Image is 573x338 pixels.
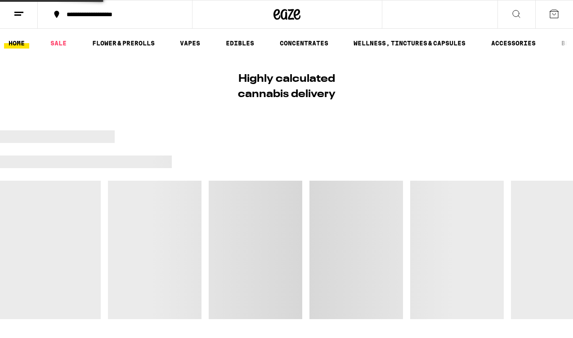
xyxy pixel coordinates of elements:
h1: Highly calculated cannabis delivery [212,71,361,102]
a: FLOWER & PREROLLS [88,38,159,49]
a: EDIBLES [221,38,259,49]
a: CONCENTRATES [275,38,333,49]
a: VAPES [175,38,205,49]
a: WELLNESS, TINCTURES & CAPSULES [349,38,470,49]
a: ACCESSORIES [487,38,540,49]
a: HOME [4,38,29,49]
a: SALE [46,38,71,49]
